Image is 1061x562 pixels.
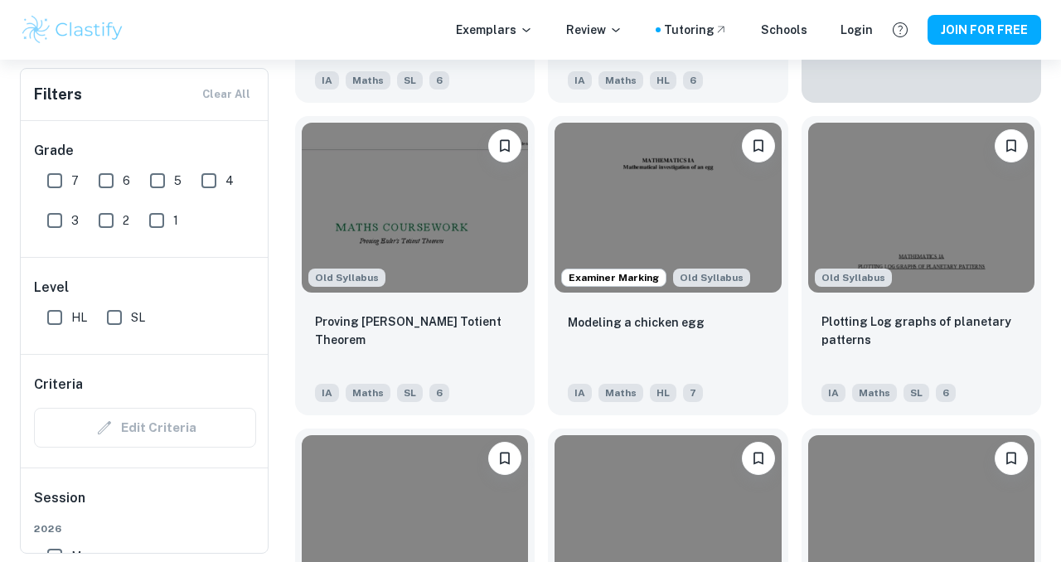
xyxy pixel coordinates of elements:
button: Please log in to bookmark exemplars [995,442,1028,475]
h6: Grade [34,141,256,161]
span: 6 [123,172,130,190]
span: Maths [852,384,897,402]
span: Maths [598,384,643,402]
span: IA [568,71,592,90]
button: Please log in to bookmark exemplars [488,442,521,475]
span: 6 [936,384,956,402]
a: Login [841,21,873,39]
span: Old Syllabus [308,269,385,287]
p: Proving Euler’s Totient Theorem [315,312,515,349]
button: Please log in to bookmark exemplars [995,129,1028,162]
button: Please log in to bookmark exemplars [742,442,775,475]
span: 1 [173,211,178,230]
span: SL [397,384,423,402]
img: Maths IA example thumbnail: Plotting Log graphs of planetary pattern [808,123,1034,293]
span: HL [650,71,676,90]
span: SL [397,71,423,90]
span: Examiner Marking [562,270,666,285]
span: 6 [429,71,449,90]
span: SL [131,308,145,327]
img: Maths IA example thumbnail: Proving Euler’s Totient Theorem [302,123,528,293]
h6: Session [34,488,256,521]
div: Criteria filters are unavailable when searching by topic [34,408,256,448]
span: IA [315,71,339,90]
img: Clastify logo [20,13,125,46]
span: 4 [225,172,234,190]
span: 6 [683,71,703,90]
a: Examiner MarkingAlthough this IA is written for the old math syllabus (last exam in November 2020... [548,116,787,415]
button: Please log in to bookmark exemplars [742,129,775,162]
span: 2 [123,211,129,230]
p: Plotting Log graphs of planetary patterns [821,312,1021,349]
div: Although this IA is written for the old math syllabus (last exam in November 2020), the current I... [815,269,892,287]
h6: Filters [34,83,82,106]
a: Tutoring [664,21,728,39]
span: HL [650,384,676,402]
span: 5 [174,172,182,190]
button: Please log in to bookmark exemplars [488,129,521,162]
span: SL [904,384,929,402]
a: Schools [761,21,807,39]
p: Review [566,21,623,39]
img: Maths IA example thumbnail: Modeling a chicken egg [555,123,781,293]
span: IA [568,384,592,402]
button: JOIN FOR FREE [928,15,1041,45]
p: Modeling a chicken egg [568,313,705,332]
span: 7 [71,172,79,190]
div: Although this IA is written for the old math syllabus (last exam in November 2020), the current I... [308,269,385,287]
span: Old Syllabus [815,269,892,287]
a: Although this IA is written for the old math syllabus (last exam in November 2020), the current I... [295,116,535,415]
a: Although this IA is written for the old math syllabus (last exam in November 2020), the current I... [802,116,1041,415]
span: HL [71,308,87,327]
span: 3 [71,211,79,230]
span: IA [821,384,845,402]
span: Maths [346,384,390,402]
span: 2026 [34,521,256,536]
h6: Level [34,278,256,298]
span: Old Syllabus [673,269,750,287]
span: Maths [598,71,643,90]
p: Exemplars [456,21,533,39]
span: Maths [346,71,390,90]
span: IA [315,384,339,402]
button: Help and Feedback [886,16,914,44]
span: 6 [429,384,449,402]
span: 7 [683,384,703,402]
div: Although this IA is written for the old math syllabus (last exam in November 2020), the current I... [673,269,750,287]
h6: Criteria [34,375,83,395]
